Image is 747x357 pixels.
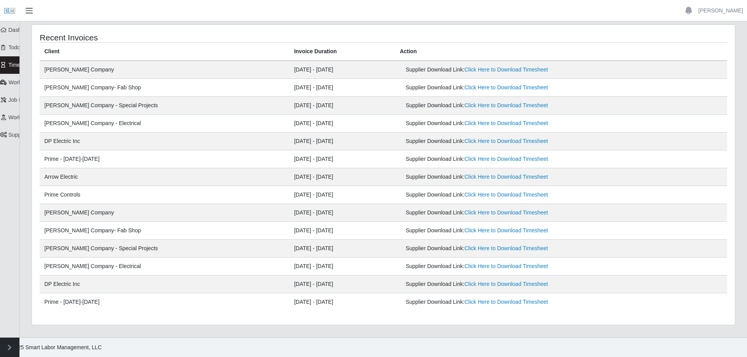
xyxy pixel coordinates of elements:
[9,62,37,68] span: Timesheets
[406,173,609,181] div: Supplier Download Link:
[406,244,609,253] div: Supplier Download Link:
[465,263,548,269] a: Click Here to Download Timesheet
[465,102,548,108] a: Click Here to Download Timesheet
[406,280,609,288] div: Supplier Download Link:
[465,281,548,287] a: Click Here to Download Timesheet
[465,245,548,251] a: Click Here to Download Timesheet
[465,174,548,180] a: Click Here to Download Timesheet
[465,299,548,305] a: Click Here to Download Timesheet
[6,344,102,350] span: © 2025 Smart Labor Management, LLC
[40,61,289,79] td: [PERSON_NAME] Company
[9,114,29,120] span: Workers
[289,115,395,132] td: [DATE] - [DATE]
[406,84,609,92] div: Supplier Download Link:
[40,132,289,150] td: DP Electric Inc
[465,66,548,73] a: Click Here to Download Timesheet
[289,132,395,150] td: [DATE] - [DATE]
[40,186,289,204] td: Prime Controls
[406,262,609,270] div: Supplier Download Link:
[406,101,609,110] div: Supplier Download Link:
[4,5,16,17] img: SLM Logo
[9,97,42,103] span: Job Requests
[698,7,743,15] a: [PERSON_NAME]
[40,240,289,258] td: [PERSON_NAME] Company - Special Projects
[465,138,548,144] a: Click Here to Download Timesheet
[40,222,289,240] td: [PERSON_NAME] Company- Fab Shop
[9,79,55,85] span: Worker Timesheets
[406,298,609,306] div: Supplier Download Link:
[406,226,609,235] div: Supplier Download Link:
[40,79,289,97] td: [PERSON_NAME] Company- Fab Shop
[289,240,395,258] td: [DATE] - [DATE]
[40,33,319,42] h4: Recent Invoices
[40,115,289,132] td: [PERSON_NAME] Company - Electrical
[406,191,609,199] div: Supplier Download Link:
[40,43,289,61] th: Client
[289,186,395,204] td: [DATE] - [DATE]
[9,132,50,138] span: Supplier Settings
[289,258,395,275] td: [DATE] - [DATE]
[40,204,289,222] td: [PERSON_NAME] Company
[9,44,20,51] span: Todo
[289,150,395,168] td: [DATE] - [DATE]
[395,43,727,61] th: Action
[465,120,548,126] a: Click Here to Download Timesheet
[406,137,609,145] div: Supplier Download Link:
[289,204,395,222] td: [DATE] - [DATE]
[465,227,548,233] a: Click Here to Download Timesheet
[406,209,609,217] div: Supplier Download Link:
[40,150,289,168] td: Prime - [DATE]-[DATE]
[40,97,289,115] td: [PERSON_NAME] Company - Special Projects
[40,258,289,275] td: [PERSON_NAME] Company - Electrical
[465,192,548,198] a: Click Here to Download Timesheet
[465,156,548,162] a: Click Here to Download Timesheet
[289,275,395,293] td: [DATE] - [DATE]
[40,168,289,186] td: Arrow Electric
[289,222,395,240] td: [DATE] - [DATE]
[465,84,548,91] a: Click Here to Download Timesheet
[40,275,289,293] td: DP Electric Inc
[289,43,395,61] th: Invoice Duration
[406,66,609,74] div: Supplier Download Link:
[40,293,289,311] td: Prime - [DATE]-[DATE]
[289,97,395,115] td: [DATE] - [DATE]
[289,61,395,79] td: [DATE] - [DATE]
[289,293,395,311] td: [DATE] - [DATE]
[465,209,548,216] a: Click Here to Download Timesheet
[289,168,395,186] td: [DATE] - [DATE]
[289,79,395,97] td: [DATE] - [DATE]
[9,27,35,33] span: Dashboard
[406,119,609,127] div: Supplier Download Link:
[406,155,609,163] div: Supplier Download Link:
